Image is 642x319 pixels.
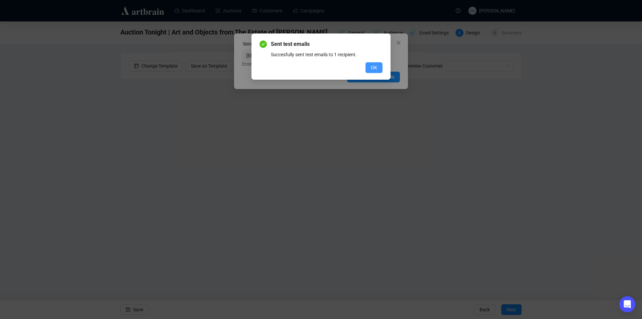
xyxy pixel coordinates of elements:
[371,64,377,71] span: OK
[271,40,383,48] span: Sent test emails
[619,296,635,312] div: Open Intercom Messenger
[271,51,383,58] div: Succesfully sent test emails to 1 recipient.
[259,41,267,48] span: check-circle
[365,62,383,73] button: OK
